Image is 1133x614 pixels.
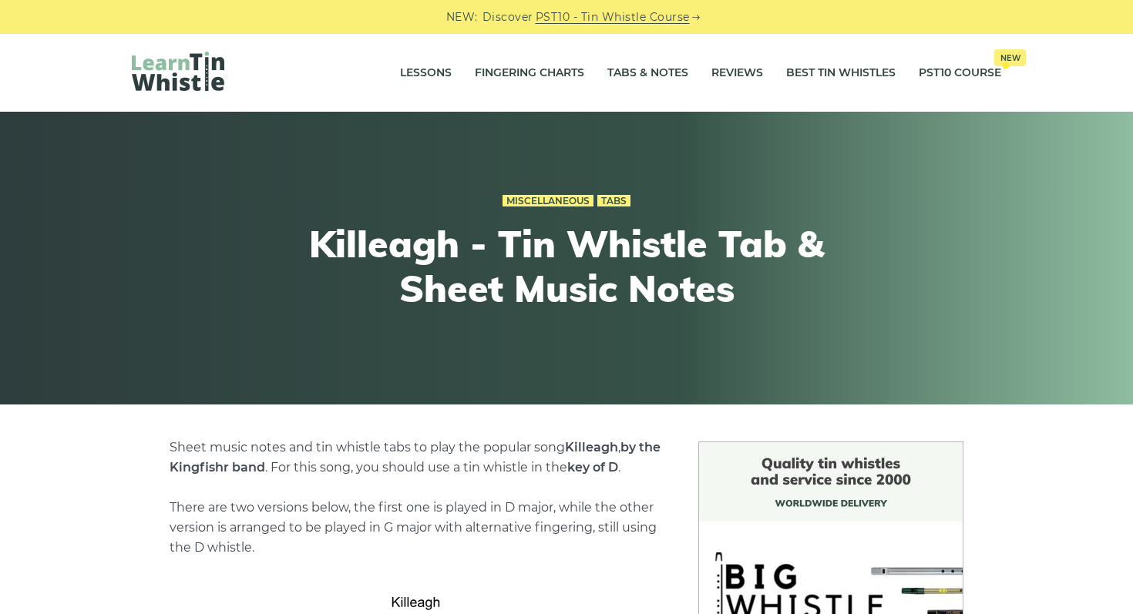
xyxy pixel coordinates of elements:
[132,52,224,91] img: LearnTinWhistle.com
[597,195,630,207] a: Tabs
[565,440,618,455] strong: Killeagh
[607,54,688,92] a: Tabs & Notes
[994,49,1026,66] span: New
[170,438,661,558] p: . For this song, you should use a tin whistle in the . There are two versions below, the first on...
[919,54,1001,92] a: PST10 CourseNew
[711,54,763,92] a: Reviews
[786,54,896,92] a: Best Tin Whistles
[503,195,593,207] a: Miscellaneous
[567,460,618,475] strong: key of D
[475,54,584,92] a: Fingering Charts
[400,54,452,92] a: Lessons
[170,440,620,455] span: Sheet music notes and tin whistle tabs to play the popular song ,
[283,222,850,310] h1: Killeagh - Tin Whistle Tab & Sheet Music Notes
